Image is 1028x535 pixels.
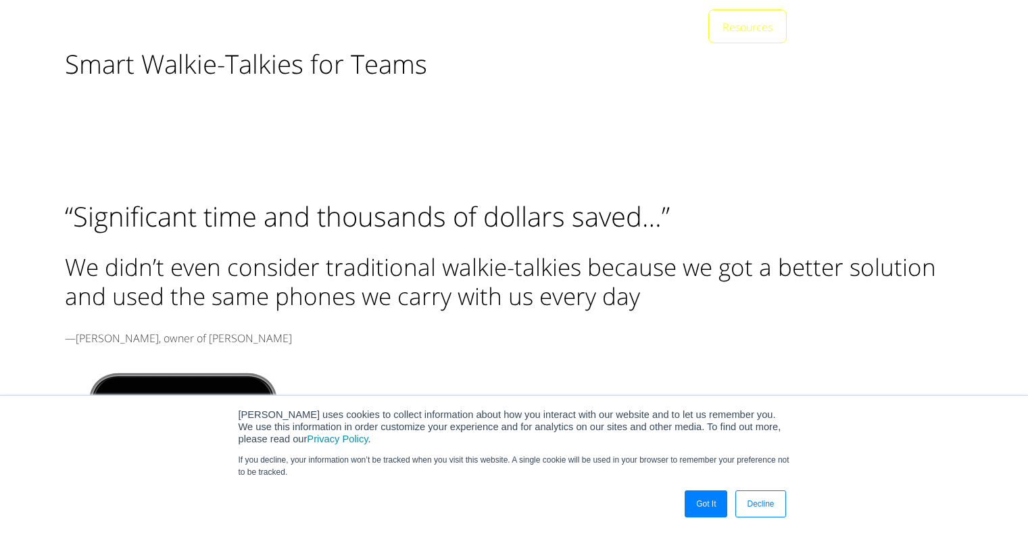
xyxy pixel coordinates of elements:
a: Log in [921,19,950,35]
img: lp-logo.png [65,90,268,178]
h1: “Significant time and thousands of dollars saved…” [65,200,963,233]
p: If you decline, your information won’t be tracked when you visit this website. A single cookie wi... [239,454,790,478]
a: Solutions [322,19,383,35]
iframe: Chat Widget [960,470,1028,535]
a: Privacy Policy [307,434,368,444]
a: Decline [735,490,785,517]
span: [PERSON_NAME] uses cookies to collect information about how you interact with our website and to ... [239,409,781,444]
img: Orion [65,8,132,39]
h2: We didn’t even consider traditional walkie-talkies because we got a better solution and used the ... [65,252,963,310]
p: —[PERSON_NAME], owner of [PERSON_NAME] [65,330,963,346]
a: Got It [685,490,727,517]
a: Resources [723,20,773,36]
a: Contact Us [828,20,880,36]
a: Industry Solutions [410,19,512,35]
h1: Smart Walkie-Talkies for Teams [65,51,427,76]
a: Insights [539,19,592,35]
a: Company [619,19,681,35]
